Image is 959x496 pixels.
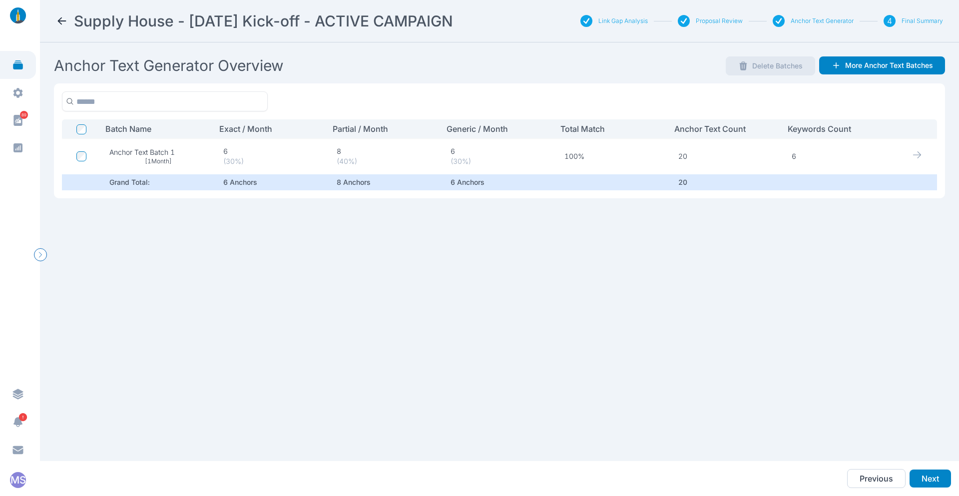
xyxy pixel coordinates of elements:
td: Grand Total: [101,174,215,190]
button: Delete Batches [726,56,815,75]
button: Link Gap Analysis [598,17,648,25]
td: 6 Anchor s [215,174,329,190]
p: 6 [451,146,548,156]
p: ( 40 %) [337,156,435,166]
button: More Anchor Text Batches [819,56,945,74]
p: Partial / Month [333,124,429,134]
p: 6 [223,146,321,156]
p: Batch Name [105,124,202,134]
p: 8 [337,146,435,156]
p: Total Match [560,124,666,134]
p: 6 [792,151,890,161]
p: Anchor Text Batch 1 [109,147,175,157]
button: Previous [847,469,906,488]
p: ( 30 %) [451,156,548,166]
p: Generic / Month [447,124,543,134]
button: Anchor Text Generator [791,17,854,25]
img: linklaunch_small.2ae18699.png [6,7,30,23]
button: Proposal Review [696,17,743,25]
td: 6 Anchor s [443,174,556,190]
p: Exact / Month [219,124,316,134]
p: Anchor Text Count [674,124,780,134]
p: [ 1 Month ] [109,157,207,165]
div: 4 [884,15,896,27]
td: 8 Anchor s [329,174,443,190]
button: Final Summary [902,17,943,25]
button: Next [910,470,951,488]
h2: Anchor Text Generator Overview [54,56,284,75]
p: 20 [678,151,776,161]
p: Keywords Count [788,124,884,134]
td: 20 [670,174,784,190]
span: 89 [20,111,28,119]
p: ( 30 %) [223,156,321,166]
p: 100% [564,151,662,161]
h2: Supply House - June 2025 Kick-off - ACTIVE CAMPAIGN [74,12,453,30]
